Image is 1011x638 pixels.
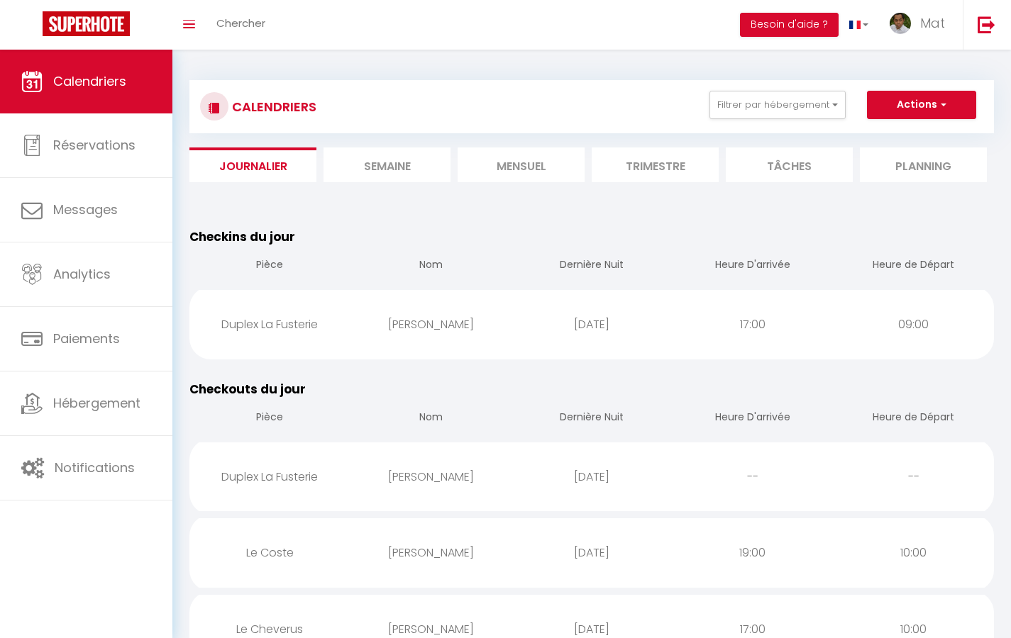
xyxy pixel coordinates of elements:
h3: CALENDRIERS [228,91,316,123]
button: Filtrer par hébergement [709,91,846,119]
li: Trimestre [592,147,719,182]
li: Tâches [726,147,853,182]
th: Heure D'arrivée [672,398,833,439]
th: Dernière Nuit [512,246,673,286]
div: [DATE] [512,454,673,500]
span: Mat [920,14,945,32]
div: Le Coste [189,530,350,576]
th: Heure de Départ [833,246,994,286]
li: Mensuel [458,147,585,182]
div: [PERSON_NAME] [350,530,512,576]
span: Chercher [216,16,265,30]
div: 10:00 [833,530,994,576]
span: Paiements [53,330,120,347]
span: Hébergement [53,394,140,412]
span: Checkouts du jour [189,381,306,398]
span: Analytics [53,265,111,283]
button: Besoin d'aide ? [740,13,839,37]
div: [DATE] [512,530,673,576]
div: 19:00 [672,530,833,576]
li: Semaine [324,147,451,182]
th: Pièce [189,246,350,286]
button: Actions [867,91,976,119]
li: Planning [860,147,987,182]
th: Pièce [189,398,350,439]
img: Super Booking [43,11,130,36]
div: 17:00 [672,301,833,347]
button: Ouvrir le widget de chat LiveChat [11,6,54,48]
th: Heure D'arrivée [672,246,833,286]
span: Calendriers [53,72,126,90]
div: -- [672,454,833,500]
th: Nom [350,246,512,286]
span: Messages [53,201,118,218]
div: [DATE] [512,301,673,347]
img: ... [890,13,911,34]
div: -- [833,454,994,500]
span: Checkins du jour [189,228,295,245]
div: [PERSON_NAME] [350,454,512,500]
span: Notifications [55,459,135,476]
th: Heure de Départ [833,398,994,439]
div: Duplex La Fusterie [189,454,350,500]
div: [PERSON_NAME] [350,301,512,347]
th: Nom [350,398,512,439]
li: Journalier [189,147,316,182]
span: Réservations [53,136,136,154]
div: 09:00 [833,301,994,347]
div: Duplex La Fusterie [189,301,350,347]
th: Dernière Nuit [512,398,673,439]
img: logout [978,16,995,33]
